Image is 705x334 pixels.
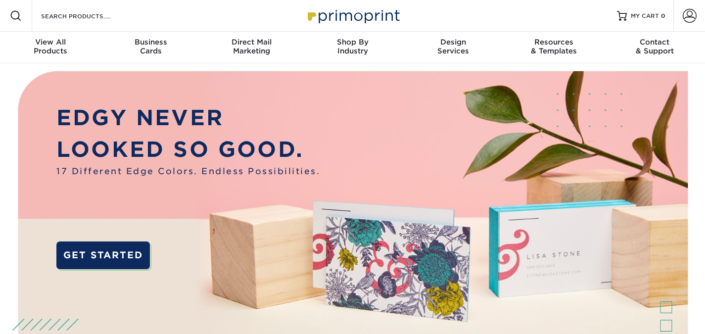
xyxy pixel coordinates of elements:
[302,32,403,63] a: Shop ByIndustry
[56,241,150,269] a: GET STARTED
[201,38,302,47] span: Direct Mail
[604,32,705,63] a: Contact& Support
[504,38,605,47] span: Resources
[56,165,320,178] span: 17 Different Edge Colors. Endless Possibilities.
[201,38,302,55] div: Marketing
[302,38,403,55] div: Industry
[504,32,605,63] a: Resources& Templates
[40,10,137,22] input: SEARCH PRODUCTS.....
[403,38,504,47] span: Design
[201,32,302,63] a: Direct MailMarketing
[56,134,320,165] p: LOOKED SO GOOD.
[403,38,504,55] div: Services
[101,32,202,63] a: BusinessCards
[403,32,504,63] a: DesignServices
[504,38,605,55] div: & Templates
[661,12,665,19] span: 0
[56,102,320,134] p: EDGY NEVER
[604,38,705,47] span: Contact
[302,38,403,47] span: Shop By
[101,38,202,55] div: Cards
[101,38,202,47] span: Business
[604,38,705,55] div: & Support
[631,12,659,20] span: MY CART
[303,5,402,26] img: Primoprint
